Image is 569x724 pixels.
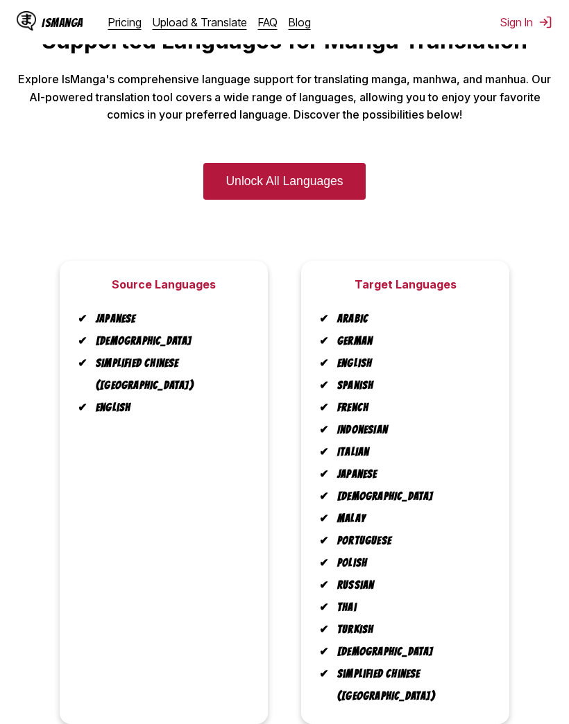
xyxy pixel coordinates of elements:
[538,15,552,29] img: Sign out
[87,352,251,397] li: Simplified Chinese ([GEOGRAPHIC_DATA])
[17,11,108,33] a: IsManga LogoIsManga
[329,663,493,707] li: Simplified Chinese ([GEOGRAPHIC_DATA])
[329,641,493,663] li: [DEMOGRAPHIC_DATA]
[329,619,493,641] li: Turkish
[11,71,558,124] p: Explore IsManga's comprehensive language support for translating manga, manhwa, and manhua. Our A...
[329,530,493,552] li: Portuguese
[17,11,36,31] img: IsManga Logo
[289,15,311,29] a: Blog
[329,352,493,374] li: English
[87,397,251,419] li: English
[329,419,493,441] li: Indonesian
[329,508,493,530] li: Malay
[500,15,552,29] button: Sign In
[329,374,493,397] li: Spanish
[329,552,493,574] li: Polish
[329,596,493,619] li: Thai
[329,485,493,508] li: [DEMOGRAPHIC_DATA]
[329,397,493,419] li: French
[108,15,142,29] a: Pricing
[329,441,493,463] li: Italian
[355,277,457,291] h2: Target Languages
[329,463,493,485] li: Japanese
[329,330,493,352] li: German
[42,16,83,29] div: IsManga
[153,15,247,29] a: Upload & Translate
[203,163,365,200] a: Unlock All Languages
[258,15,278,29] a: FAQ
[329,574,493,596] li: Russian
[329,308,493,330] li: Arabic
[87,330,251,352] li: [DEMOGRAPHIC_DATA]
[87,308,251,330] li: Japanese
[112,277,216,291] h2: Source Languages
